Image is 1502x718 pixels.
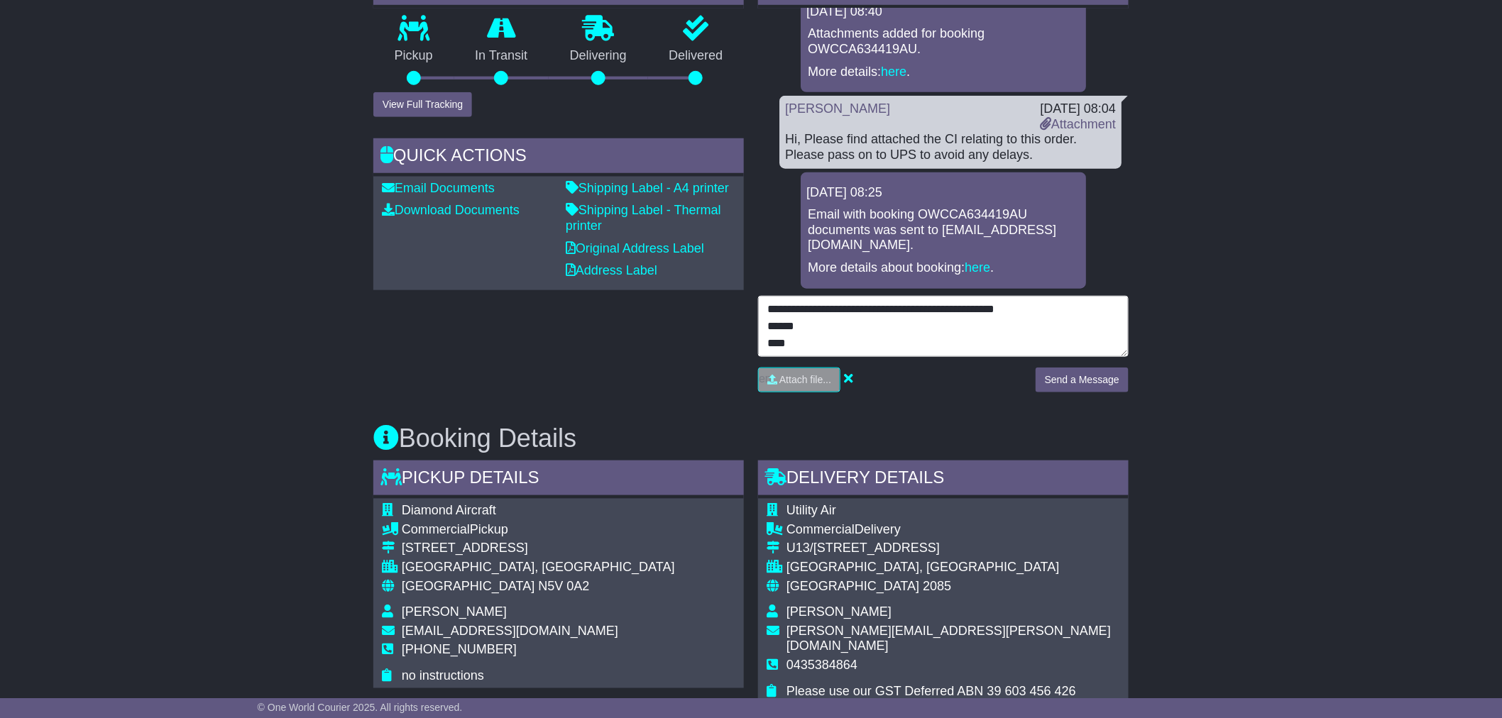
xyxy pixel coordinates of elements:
[806,4,1080,20] div: [DATE] 08:40
[786,541,1120,556] div: U13/[STREET_ADDRESS]
[923,579,951,593] span: 2085
[786,658,857,672] span: 0435384864
[373,424,1129,453] h3: Booking Details
[373,92,472,117] button: View Full Tracking
[806,185,1080,201] div: [DATE] 08:25
[1036,368,1129,392] button: Send a Message
[785,132,1116,162] div: Hi, Please find attached the CI relating to this order. Please pass on to UPS to avoid any delays.
[808,26,1079,57] p: Attachments added for booking OWCCA634419AU.
[538,579,589,593] span: N5V 0A2
[566,203,721,233] a: Shipping Label - Thermal printer
[648,48,745,64] p: Delivered
[382,181,495,195] a: Email Documents
[454,48,549,64] p: In Transit
[881,65,906,79] a: here
[808,207,1079,253] p: Email with booking OWCCA634419AU documents was sent to [EMAIL_ADDRESS][DOMAIN_NAME].
[402,604,507,619] span: [PERSON_NAME]
[373,460,744,499] div: Pickup Details
[382,203,520,217] a: Download Documents
[786,579,919,593] span: [GEOGRAPHIC_DATA]
[549,48,648,64] p: Delivering
[786,604,892,619] span: [PERSON_NAME]
[1040,101,1116,117] div: [DATE] 08:04
[402,579,535,593] span: [GEOGRAPHIC_DATA]
[402,522,675,538] div: Pickup
[786,624,1111,653] span: [PERSON_NAME][EMAIL_ADDRESS][PERSON_NAME][DOMAIN_NAME]
[566,181,729,195] a: Shipping Label - A4 printer
[1040,117,1116,131] a: Attachment
[402,624,618,638] span: [EMAIL_ADDRESS][DOMAIN_NAME]
[808,65,1079,80] p: More details: .
[786,522,855,536] span: Commercial
[965,260,990,275] a: here
[566,241,704,255] a: Original Address Label
[786,684,1076,698] span: Please use our GST Deferred ABN 39 603 456 426
[402,541,675,556] div: [STREET_ADDRESS]
[786,560,1120,575] div: [GEOGRAPHIC_DATA], [GEOGRAPHIC_DATA]
[258,702,463,713] span: © One World Courier 2025. All rights reserved.
[402,560,675,575] div: [GEOGRAPHIC_DATA], [GEOGRAPHIC_DATA]
[373,138,744,177] div: Quick Actions
[786,522,1120,538] div: Delivery
[785,101,890,116] a: [PERSON_NAME]
[373,48,454,64] p: Pickup
[566,263,657,277] a: Address Label
[402,668,484,683] span: no instructions
[786,503,836,517] span: Utility Air
[808,260,1079,276] p: More details about booking: .
[402,503,496,517] span: Diamond Aircraft
[402,522,470,536] span: Commercial
[758,460,1129,499] div: Delivery Details
[402,642,517,656] span: [PHONE_NUMBER]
